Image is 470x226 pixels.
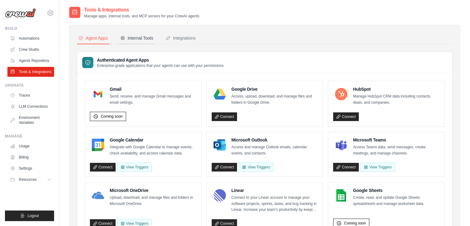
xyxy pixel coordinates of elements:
h4: Google Sheets [353,187,439,193]
button: Internal Tools [119,33,155,44]
span: Resources [19,177,36,182]
a: Connect [333,112,359,121]
h4: Microsoft OneDrive [110,187,196,193]
img: Microsoft Outlook Logo [214,139,226,151]
a: Crew Studio [7,45,54,54]
: View Triggers [239,163,273,172]
h4: Google Calendar [110,137,196,143]
h3: Authenticated Agent Apps [97,57,224,63]
img: Microsoft OneDrive Logo [92,189,104,202]
p: Send, receive, and manage Gmail messages and email settings. [110,93,196,106]
p: Integrate with Google Calendar to manage events, check availability, and access calendar data. [110,144,196,156]
h4: Google Drive [231,86,318,92]
a: Connect [212,112,237,121]
img: Google Sheets Logo [335,189,347,202]
div: Operate [5,83,54,88]
a: Settings [7,163,54,173]
p: Enterprise-grade applications that your agents can use with your permissions [97,63,224,68]
p: Access and manage Outlook emails, calendar events, and contacts. [231,144,318,156]
h4: Microsoft Outlook [231,137,318,143]
button: Resources [7,175,54,185]
a: LLM Connections [7,102,54,111]
p: Access Teams data, send messages, create meetings, and manage channels. [353,144,439,156]
a: Connect [90,163,116,172]
p: Create, read, and update Google Sheets spreadsheets and manage worksheet data. [353,195,439,207]
a: Agents Repository [7,56,54,66]
button: Logout [5,211,54,221]
a: Traces [7,90,54,100]
h4: Gmail [110,86,196,92]
img: Linear Logo [214,189,226,202]
img: Gmail Logo [92,88,104,100]
img: Microsoft Teams Logo [335,139,347,151]
button: Agent Apps [77,33,109,44]
a: Environment Variables [7,113,54,128]
a: Automations [7,33,54,43]
h4: HubSpot [353,86,439,92]
h4: Microsoft Teams [353,137,439,143]
div: Agent Apps [78,35,108,41]
span: Logout [28,213,39,218]
div: Manage [5,134,54,139]
h4: Linear [231,187,318,193]
: View Triggers [360,163,395,172]
a: Usage [7,141,54,151]
p: Manage apps, internal tools, and MCP servers for your CrewAI agents [84,14,199,19]
a: Connect [333,163,359,172]
a: Billing [7,152,54,162]
img: Google Calendar Logo [92,139,104,151]
p: Manage HubSpot CRM data including contacts, deals, and companies. [353,93,439,106]
div: Build [5,26,54,31]
div: Internal Tools [120,35,153,41]
span: Coming soon [344,221,366,226]
h2: Tools & Integrations [84,6,199,14]
span: Coming soon [101,114,123,119]
button: View Triggers [117,163,152,172]
p: Upload, download, and manage files and folders in Microsoft OneDrive. [110,195,196,207]
img: Logo [5,8,36,18]
a: Tools & Integrations [7,67,54,77]
a: Connect [212,163,237,172]
button: Integrations [164,33,197,44]
img: Google Drive Logo [214,88,226,100]
img: HubSpot Logo [335,88,347,100]
div: Integrations [166,35,196,41]
p: Access, upload, download, and manage files and folders in Google Drive. [231,93,318,106]
p: Connect to your Linear account to manage your software projects, sprints, tasks, and bug tracking... [231,195,318,213]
